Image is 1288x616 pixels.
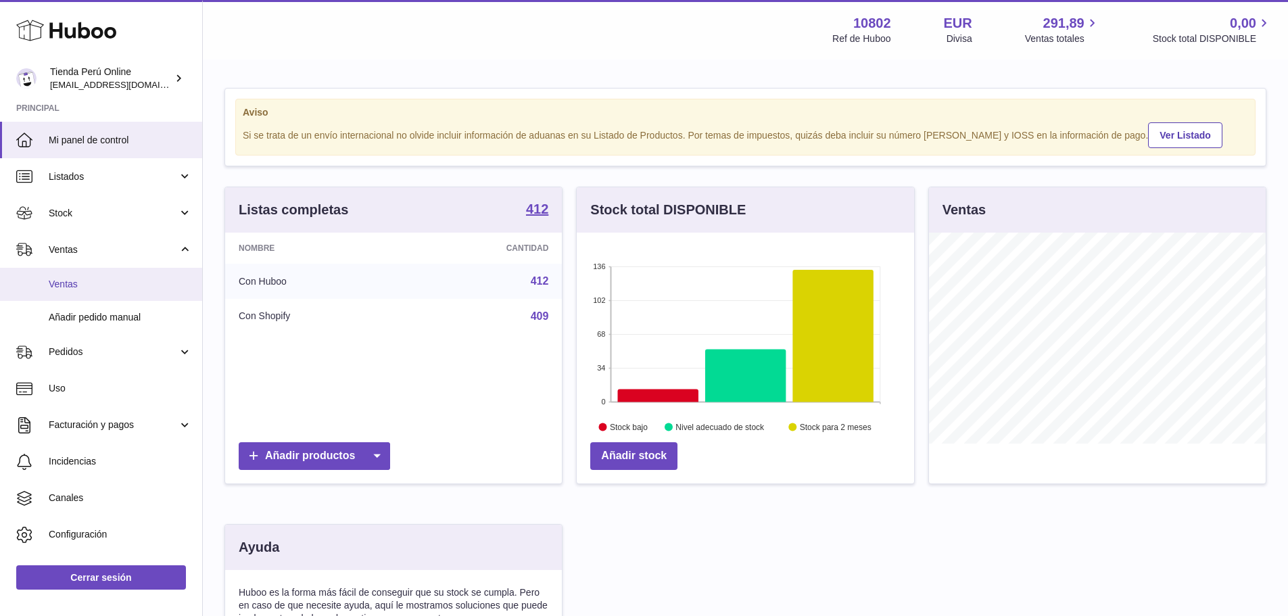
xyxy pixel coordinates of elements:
span: Configuración [49,528,192,541]
h3: Ayuda [239,538,279,556]
div: Si se trata de un envío internacional no olvide incluir información de aduanas en su Listado de P... [243,120,1248,148]
a: Ver Listado [1148,122,1222,148]
span: Stock total DISPONIBLE [1153,32,1272,45]
strong: 10802 [853,14,891,32]
a: Añadir stock [590,442,677,470]
span: Pedidos [49,346,178,358]
text: 102 [593,296,605,304]
a: Añadir productos [239,442,390,470]
a: 412 [531,275,549,287]
span: Añadir pedido manual [49,311,192,324]
div: Tienda Perú Online [50,66,172,91]
text: 136 [593,262,605,270]
a: 409 [531,310,549,322]
div: Ref de Huboo [832,32,890,45]
span: Listados [49,170,178,183]
span: Uso [49,382,192,395]
span: Ventas [49,278,192,291]
span: Ventas totales [1025,32,1100,45]
span: Facturación y pagos [49,419,178,431]
th: Nombre [225,233,404,264]
strong: EUR [944,14,972,32]
span: 291,89 [1043,14,1084,32]
span: Mi panel de control [49,134,192,147]
span: Ventas [49,243,178,256]
h3: Listas completas [239,201,348,219]
span: Canales [49,492,192,504]
span: Incidencias [49,455,192,468]
span: 0,00 [1230,14,1256,32]
div: Divisa [947,32,972,45]
h3: Stock total DISPONIBLE [590,201,746,219]
a: 0,00 Stock total DISPONIBLE [1153,14,1272,45]
text: Stock bajo [610,423,648,432]
a: 291,89 Ventas totales [1025,14,1100,45]
a: 412 [526,202,548,218]
text: 34 [598,364,606,372]
text: Stock para 2 meses [800,423,872,432]
text: 68 [598,330,606,338]
span: Stock [49,207,178,220]
td: Con Huboo [225,264,404,299]
td: Con Shopify [225,299,404,334]
a: Cerrar sesión [16,565,186,590]
th: Cantidad [404,233,563,264]
span: [EMAIL_ADDRESS][DOMAIN_NAME] [50,79,199,90]
strong: Aviso [243,106,1248,119]
text: 0 [602,398,606,406]
img: internalAdmin-10802@internal.huboo.com [16,68,37,89]
strong: 412 [526,202,548,216]
text: Nivel adecuado de stock [676,423,765,432]
h3: Ventas [943,201,986,219]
